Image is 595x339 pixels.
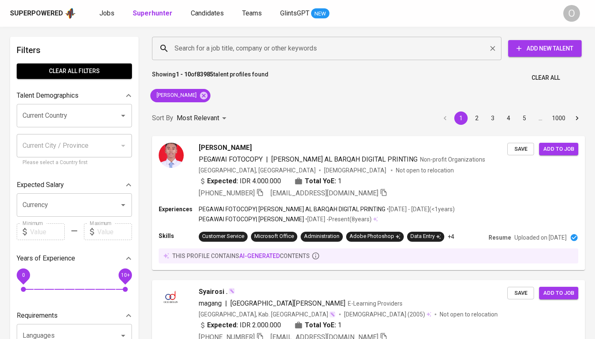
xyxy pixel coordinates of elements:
span: [PERSON_NAME] [150,91,202,99]
span: AI-generated [239,253,280,259]
span: 1 [338,320,342,330]
div: [GEOGRAPHIC_DATA], [GEOGRAPHIC_DATA] [199,166,316,175]
div: Customer Service [202,233,244,240]
div: Microsoft Office [254,233,294,240]
b: 1 - 10 [176,71,191,78]
span: [DEMOGRAPHIC_DATA] [324,166,387,175]
p: Most Relevant [177,113,219,123]
span: Candidates [191,9,224,17]
a: Candidates [191,8,225,19]
p: Not open to relocation [396,166,454,175]
p: Not open to relocation [440,310,498,319]
div: [PERSON_NAME] [150,89,210,102]
a: Superhunter [133,8,174,19]
img: app logo [65,7,76,20]
span: 1 [338,176,342,186]
p: PEGAWAI FOTOCOPY | [PERSON_NAME] AL BARQAH DIGITAL PRINTING [199,205,385,213]
input: Value [97,223,132,240]
button: page 1 [454,111,468,125]
img: 664c248a671f7cccb0850e3067652646.jpg [159,287,184,312]
p: Requirements [17,311,58,321]
div: IDR 2.000.000 [199,320,281,330]
span: Teams [242,9,262,17]
img: magic_wand.svg [228,288,235,294]
img: 44c405dc100aed67087c68d7885c374c.jpg [159,143,184,168]
span: Save [511,288,530,298]
button: Save [507,143,534,156]
p: Talent Demographics [17,91,78,101]
div: O [563,5,580,22]
p: PEGAWAI FOTOCOPY | [PERSON_NAME] [199,215,304,223]
div: Superpowered [10,9,63,18]
p: Sort By [152,113,173,123]
b: 83985 [197,71,213,78]
button: Open [117,199,129,211]
a: Teams [242,8,263,19]
h6: Filters [17,43,132,57]
b: Total YoE: [305,176,336,186]
div: Adobe Photoshop [349,233,400,240]
button: Open [117,110,129,121]
span: 10+ [121,272,129,278]
p: Expected Salary [17,180,64,190]
div: … [534,114,547,122]
div: Data Entry [410,233,441,240]
div: Talent Demographics [17,87,132,104]
span: [PHONE_NUMBER] [199,189,255,197]
a: GlintsGPT NEW [280,8,329,19]
div: Expected Salary [17,177,132,193]
span: E-Learning Providers [348,300,403,307]
button: Clear All [528,70,563,86]
span: PEGAWAI FOTOCOPY [199,155,263,163]
button: Add to job [539,287,578,300]
b: Total YoE: [305,320,336,330]
button: Clear All filters [17,63,132,79]
b: Superhunter [133,9,172,17]
span: Clear All [532,73,560,83]
button: Go to page 5 [518,111,531,125]
button: Go to page 4 [502,111,515,125]
div: [GEOGRAPHIC_DATA], Kab. [GEOGRAPHIC_DATA] [199,310,336,319]
button: Clear [487,43,499,54]
p: Please select a Country first [23,159,126,167]
a: [PERSON_NAME]PEGAWAI FOTOCOPY|[PERSON_NAME] AL BARQAH DIGITAL PRINTINGNon-profit Organizations[GE... [152,136,585,270]
p: Showing of talent profiles found [152,70,268,86]
span: 0 [22,272,25,278]
b: Expected: [207,176,238,186]
button: Go to page 3 [486,111,499,125]
div: Years of Experience [17,250,132,267]
span: Add to job [543,144,574,154]
span: | [225,299,227,309]
span: [PERSON_NAME] AL BARQAH DIGITAL PRINTING [271,155,418,163]
span: magang [199,299,222,307]
p: Years of Experience [17,253,75,263]
button: Save [507,287,534,300]
p: • [DATE] - Present ( 8 years ) [304,215,372,223]
span: [PERSON_NAME] [199,143,252,153]
div: (2005) [344,310,431,319]
p: Resume [489,233,511,242]
button: Go to next page [570,111,584,125]
span: NEW [311,10,329,18]
span: [GEOGRAPHIC_DATA][PERSON_NAME] [230,299,345,307]
b: Expected: [207,320,238,330]
p: Experiences [159,205,199,213]
div: Administration [304,233,339,240]
button: Go to page 1000 [549,111,568,125]
p: • [DATE] - [DATE] ( <1 years ) [385,205,455,213]
span: | [266,154,268,164]
nav: pagination navigation [437,111,585,125]
span: Save [511,144,530,154]
img: magic_wand.svg [329,311,336,318]
span: Syairosi . [199,287,228,297]
span: Non-profit Organizations [420,156,485,163]
p: Uploaded on [DATE] [514,233,567,242]
button: Add New Talent [508,40,582,57]
p: this profile contains contents [172,252,310,260]
button: Add to job [539,143,578,156]
div: Requirements [17,307,132,324]
span: Add New Talent [515,43,575,54]
span: [DEMOGRAPHIC_DATA] [344,310,408,319]
button: Go to page 2 [470,111,484,125]
input: Value [30,223,65,240]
